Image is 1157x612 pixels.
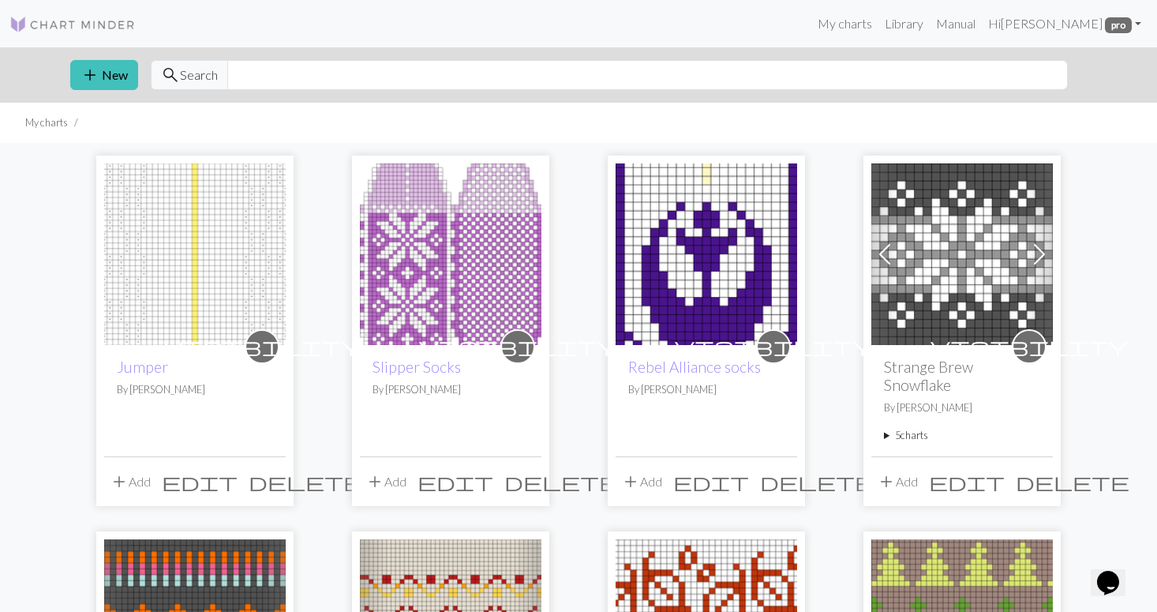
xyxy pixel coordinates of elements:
i: Edit [162,472,238,491]
iframe: chat widget [1091,549,1141,596]
button: Edit [668,467,754,497]
img: Jumper [104,163,286,345]
a: Manual [930,8,982,39]
span: add [110,471,129,493]
span: add [365,471,384,493]
a: My charts [811,8,878,39]
a: Rebel Alliance socks [616,245,797,260]
button: Edit [412,467,499,497]
span: add [877,471,896,493]
img: Strange Brew Snowflake [871,163,1053,345]
button: Add [104,467,156,497]
span: visibility [930,334,1128,359]
button: Delete [499,467,623,497]
a: Library [878,8,930,39]
span: visibility [419,334,616,359]
i: private [163,331,361,362]
a: Slipper Socks [360,245,541,260]
span: pro [1105,17,1132,33]
img: Rebel Alliance socks [616,163,797,345]
span: edit [417,471,493,493]
i: private [419,331,616,362]
i: Edit [417,472,493,491]
i: Edit [673,472,749,491]
span: edit [673,471,749,493]
img: Logo [9,15,136,34]
summary: 5charts [884,428,1040,443]
span: search [161,64,180,86]
button: Delete [1010,467,1135,497]
span: delete [760,471,874,493]
span: delete [1016,471,1129,493]
span: visibility [163,334,361,359]
li: My charts [25,115,68,130]
p: By [PERSON_NAME] [373,382,529,397]
button: Delete [754,467,879,497]
button: New [70,60,138,90]
a: Jumper [104,245,286,260]
p: By [PERSON_NAME] [117,382,273,397]
img: Slipper Socks [360,163,541,345]
p: By [PERSON_NAME] [884,400,1040,415]
p: By [PERSON_NAME] [628,382,784,397]
span: delete [249,471,362,493]
a: Hi[PERSON_NAME] pro [982,8,1148,39]
button: Add [360,467,412,497]
a: Jumper [117,358,168,376]
span: delete [504,471,618,493]
button: Delete [243,467,368,497]
button: Add [871,467,923,497]
span: edit [162,471,238,493]
h2: Strange Brew Snowflake [884,358,1040,394]
span: visibility [675,334,872,359]
a: Rebel Alliance socks [628,358,761,376]
span: add [621,471,640,493]
span: add [81,64,99,86]
button: Edit [923,467,1010,497]
i: private [675,331,872,362]
button: Edit [156,467,243,497]
a: Strange Brew Snowflake [871,245,1053,260]
button: Add [616,467,668,497]
a: Slipper Socks [373,358,461,376]
i: Edit [929,472,1005,491]
span: Search [180,66,218,84]
i: private [930,331,1128,362]
span: edit [929,471,1005,493]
